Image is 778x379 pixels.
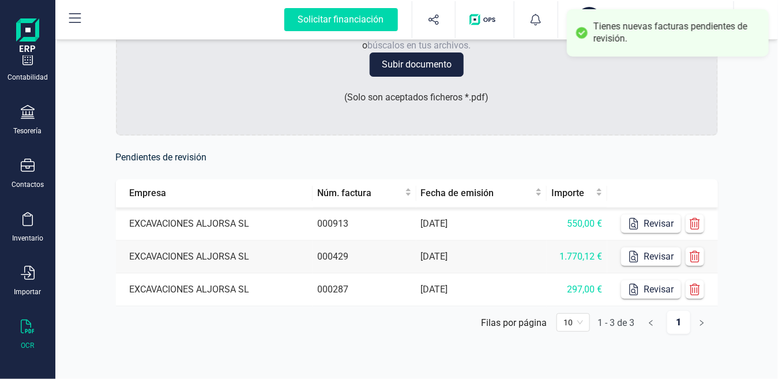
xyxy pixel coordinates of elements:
button: right [690,311,713,334]
div: Inventario [12,234,43,243]
div: Solicitar financiación [284,8,398,31]
td: EXCAVACIONES ALJORSA SL [116,241,313,273]
img: Logo Finanedi [16,18,39,55]
button: Solicitar financiación [270,1,412,38]
button: left [640,311,663,334]
button: Subir documento [370,52,464,77]
button: Revisar [621,280,681,299]
span: búscalos en tus archivos. [368,40,471,51]
div: OCR [21,341,35,350]
button: EXEXCAVACIONES ALJORSA SL[PERSON_NAME] [572,1,720,38]
td: [DATE] [416,208,547,241]
td: [DATE] [416,241,547,273]
td: 000913 [313,208,416,241]
img: Logo de OPS [469,14,500,25]
span: right [698,320,705,327]
span: 1.770,12 € [560,251,603,262]
li: Página siguiente [690,311,713,329]
div: 页码 [557,313,590,332]
div: 1 - 3 de 3 [598,317,635,328]
div: EX [577,7,602,32]
th: Empresa [116,179,313,208]
div: Contabilidad [7,73,48,82]
span: left [648,320,655,327]
span: 10 [563,314,583,331]
div: Tesorería [14,126,42,136]
td: [DATE] [416,273,547,306]
td: 000287 [313,273,416,306]
span: 550,00 € [567,218,603,229]
div: Contactos [12,180,44,189]
td: 000429 [313,241,416,273]
div: Filas por página [482,317,547,328]
span: Fecha de emisión [421,186,533,200]
span: Núm. factura [317,186,402,200]
li: Página anterior [640,311,663,329]
span: Importe [551,186,593,200]
a: 1 [667,311,690,334]
button: Revisar [621,215,681,233]
button: Revisar [621,247,681,266]
button: Logo de OPS [463,1,507,38]
td: EXCAVACIONES ALJORSA SL [116,208,313,241]
p: ( Solo son aceptados ficheros * .pdf ) [345,91,489,104]
span: 297,00 € [567,284,603,295]
h6: Pendientes de revisión [116,149,718,166]
div: Importar [14,287,42,297]
td: EXCAVACIONES ALJORSA SL [116,273,313,306]
div: Tienes nuevas facturas pendientes de revisión. [593,21,760,45]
